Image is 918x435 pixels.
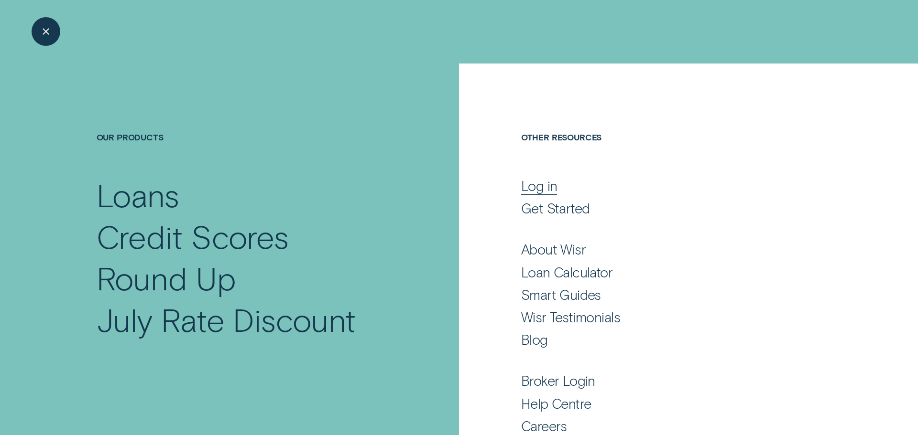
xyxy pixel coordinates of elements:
[521,417,821,435] a: Careers
[521,331,548,348] div: Blog
[521,241,821,258] a: About Wisr
[521,241,586,258] div: About Wisr
[521,286,821,303] a: Smart Guides
[521,308,620,326] div: Wisr Testimonials
[97,299,356,340] div: July Rate Discount
[32,17,60,46] button: Close Menu
[521,308,821,326] a: Wisr Testimonials
[97,132,393,175] h4: Our Products
[521,372,821,389] a: Broker Login
[97,257,393,299] a: Round Up
[521,331,821,348] a: Blog
[521,264,821,281] a: Loan Calculator
[97,299,393,340] a: July Rate Discount
[521,200,821,217] a: Get Started
[521,417,567,435] div: Careers
[521,395,591,412] div: Help Centre
[521,286,601,303] div: Smart Guides
[97,257,236,299] div: Round Up
[521,132,821,175] h4: Other Resources
[521,372,595,389] div: Broker Login
[97,174,179,216] div: Loans
[97,174,393,216] a: Loans
[521,200,590,217] div: Get Started
[521,395,821,412] a: Help Centre
[97,216,393,257] a: Credit Scores
[521,177,557,194] div: Log in
[521,177,821,194] a: Log in
[97,216,289,257] div: Credit Scores
[521,264,612,281] div: Loan Calculator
